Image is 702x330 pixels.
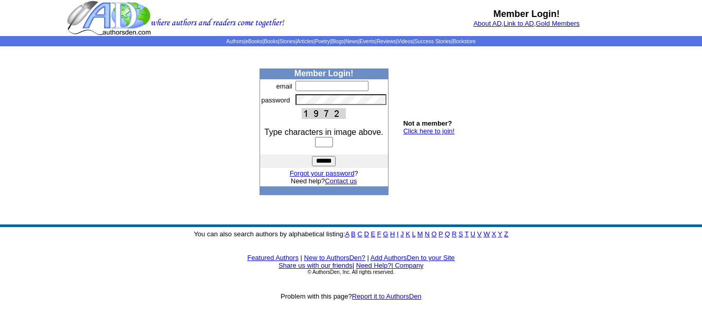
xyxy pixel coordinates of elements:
[465,230,469,238] a: T
[290,169,358,177] font: ?
[356,262,392,269] a: Need Help?
[458,230,463,238] a: S
[371,254,455,262] a: Add AuthorsDen to your Site
[291,177,357,185] font: Need help?
[247,254,299,262] a: Featured Authors
[425,230,430,238] a: N
[279,262,353,269] a: Share us with our friends
[473,20,580,27] font: , ,
[297,39,314,44] a: Articles
[498,230,502,238] a: Y
[471,230,475,238] a: U
[403,127,455,135] a: Click here to join!
[390,230,395,238] a: H
[452,230,456,238] a: R
[477,230,482,238] a: V
[364,230,368,238] a: D
[353,262,354,269] font: |
[345,230,349,238] a: A
[377,230,381,238] a: F
[351,230,356,238] a: B
[383,230,388,238] a: G
[391,262,423,269] font: |
[325,177,357,185] a: Contact us
[280,39,295,44] a: Stories
[357,230,362,238] a: C
[473,20,502,27] a: About AD
[445,230,450,238] a: Q
[262,96,290,104] font: password
[360,39,376,44] a: Events
[395,262,423,269] a: Company
[304,254,365,262] a: New to AuthorsDen?
[301,254,302,262] font: |
[245,39,262,44] a: eBooks
[414,39,451,44] a: Success Stories
[438,230,442,238] a: P
[417,230,423,238] a: M
[315,39,330,44] a: Poetry
[504,20,534,27] a: Link to AD
[226,39,475,44] span: | | | | | | | | | | | |
[307,269,394,275] font: © AuthorsDen, Inc. All rights reserved.
[397,230,399,238] a: I
[536,20,580,27] a: Gold Members
[294,69,354,78] b: Member Login!
[276,82,292,90] font: email
[492,230,496,238] a: X
[302,108,346,119] img: This Is CAPTCHA Image
[352,292,421,300] a: Report it to AuthorsDen
[504,230,508,238] a: Z
[226,39,244,44] a: Authors
[412,230,416,238] a: L
[403,119,452,127] b: Not a member?
[281,292,421,300] font: Problem with this page?
[432,230,437,238] a: O
[331,39,344,44] a: Blogs
[377,39,396,44] a: Reviews
[400,230,404,238] a: J
[265,128,383,136] font: Type characters in image above.
[453,39,476,44] a: Bookstore
[194,230,508,238] font: You can also search authors by alphabetical listing:
[493,9,560,19] b: Member Login!
[290,169,355,177] a: Forgot your password
[371,230,375,238] a: E
[264,39,278,44] a: Books
[367,254,368,262] font: |
[405,230,410,238] a: K
[484,230,490,238] a: W
[397,39,413,44] a: Videos
[345,39,358,44] a: News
